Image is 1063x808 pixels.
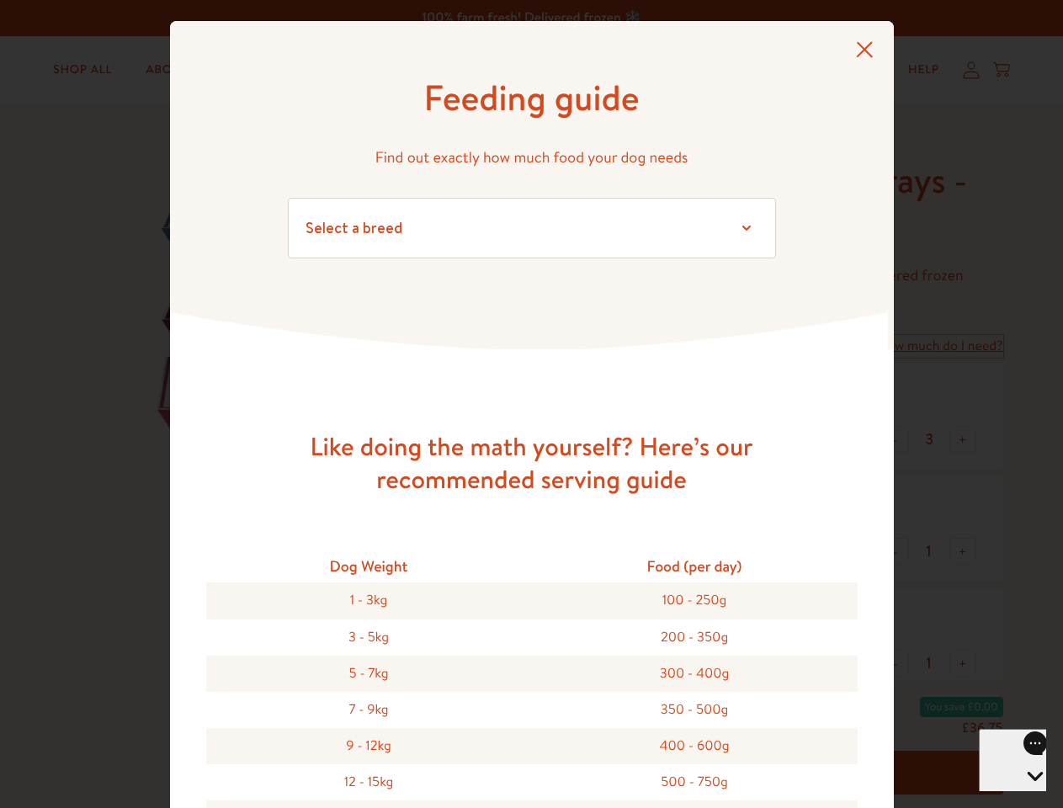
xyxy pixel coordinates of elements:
div: 100 - 250g [532,582,858,619]
div: 12 - 15kg [206,764,532,800]
div: Dog Weight [206,550,532,582]
h1: Feeding guide [288,75,776,121]
div: 1 - 3kg [206,582,532,619]
div: 5 - 7kg [206,656,532,692]
div: 500 - 750g [532,764,858,800]
div: 3 - 5kg [206,619,532,656]
div: 7 - 9kg [206,692,532,728]
div: 9 - 12kg [206,728,532,764]
div: 400 - 600g [532,728,858,764]
p: Find out exactly how much food your dog needs [288,145,776,171]
div: 200 - 350g [532,619,858,656]
div: 350 - 500g [532,692,858,728]
div: 300 - 400g [532,656,858,692]
iframe: Gorgias live chat messenger [979,729,1046,791]
div: Food (per day) [532,550,858,582]
h3: Like doing the math yourself? Here’s our recommended serving guide [263,430,801,496]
